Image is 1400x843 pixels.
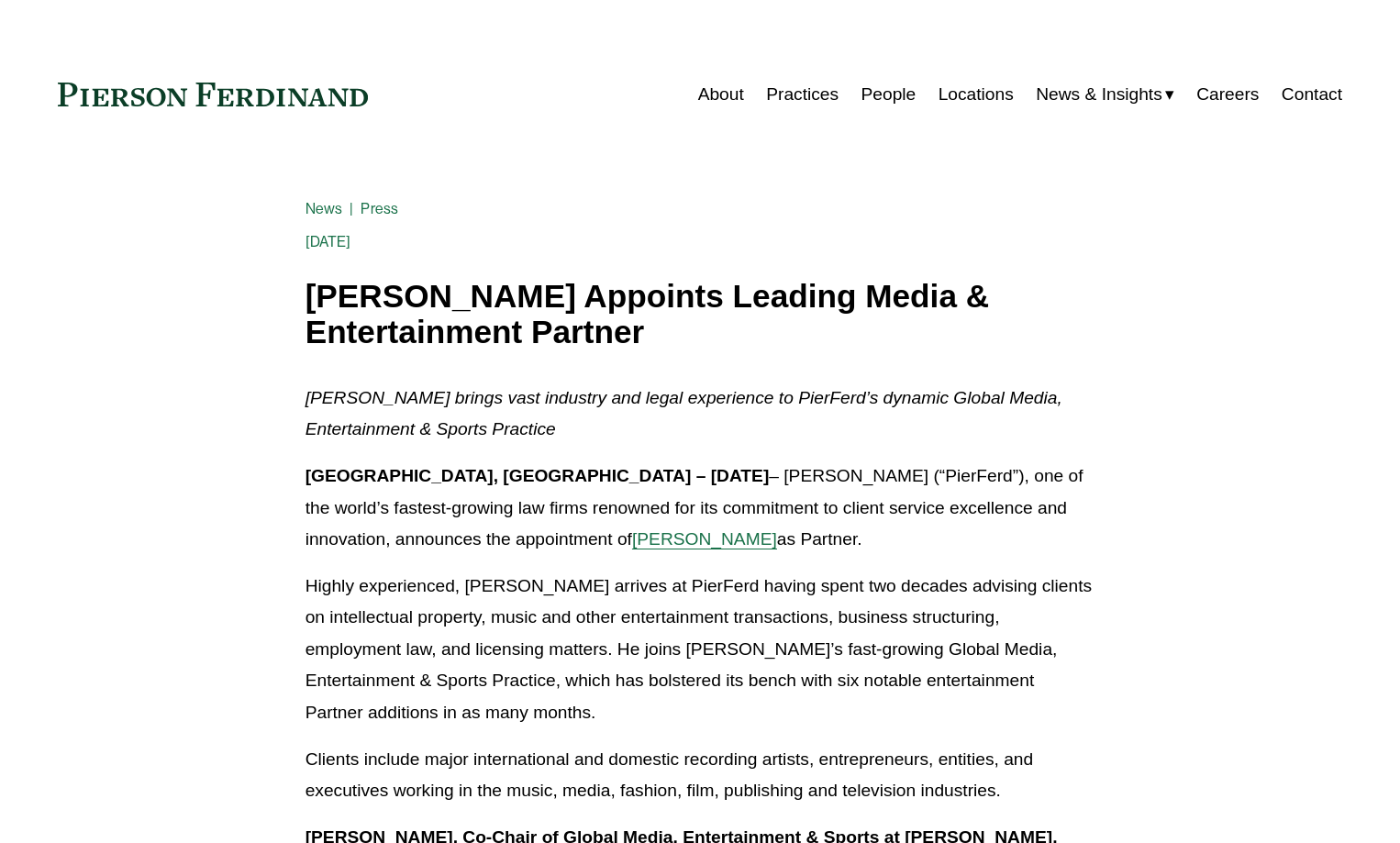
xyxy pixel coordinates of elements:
a: Practices [766,77,839,112]
span: News & Insights [1036,79,1162,111]
strong: [GEOGRAPHIC_DATA], [GEOGRAPHIC_DATA] – [DATE] [306,466,770,485]
span: [DATE] [306,233,351,250]
a: Locations [939,77,1014,112]
a: Press [361,200,398,217]
p: Clients include major international and domestic recording artists, entrepreneurs, entities, and ... [306,744,1095,807]
p: Highly experienced, [PERSON_NAME] arrives at PierFerd having spent two decades advising clients o... [306,571,1095,729]
a: folder dropdown [1036,77,1174,112]
h1: [PERSON_NAME] Appoints Leading Media & Entertainment Partner [306,279,1095,349]
p: – [PERSON_NAME] (“PierFerd”), one of the world’s fastest-growing law firms renowned for its commi... [306,460,1095,556]
a: Contact [1282,77,1342,112]
a: News [306,200,343,217]
a: Careers [1196,77,1259,112]
a: About [698,77,744,112]
em: [PERSON_NAME] brings vast industry and legal experience to PierFerd’s dynamic Global Media, Enter... [306,388,1067,439]
a: People [861,77,917,112]
a: [PERSON_NAME] [632,529,777,549]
